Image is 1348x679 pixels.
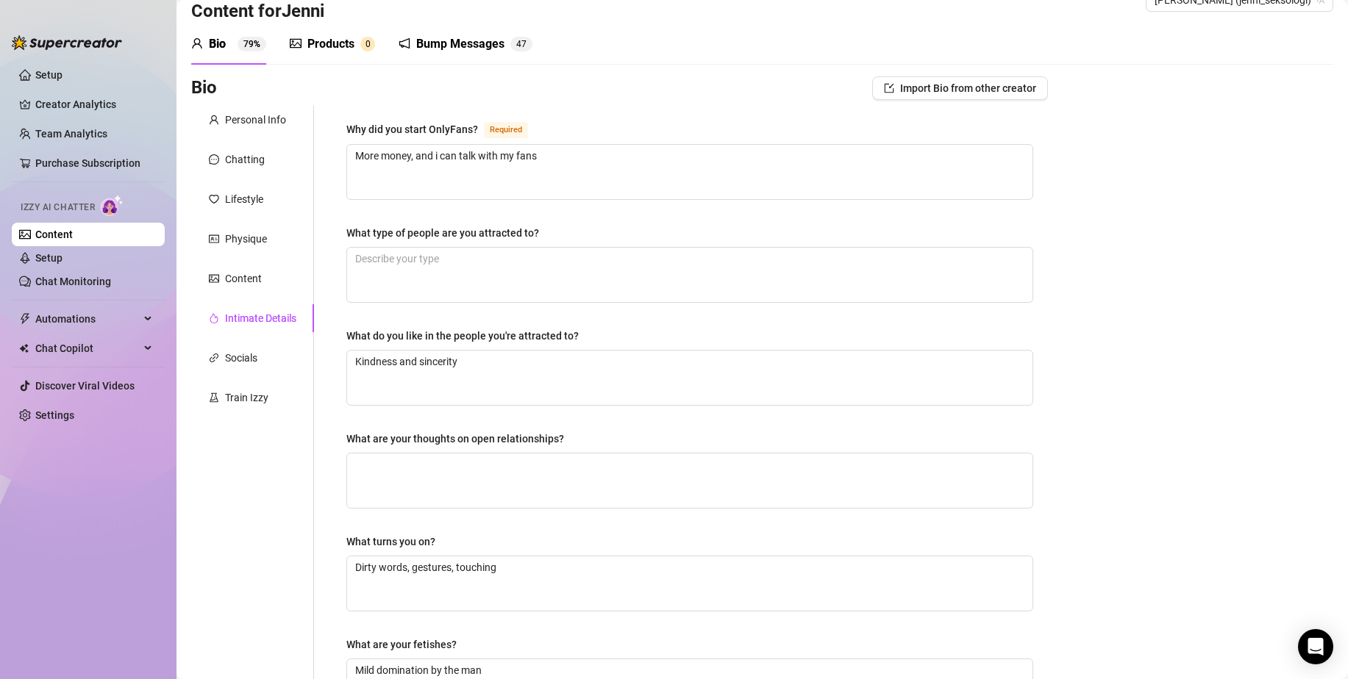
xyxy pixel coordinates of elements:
[191,37,203,49] span: user
[21,201,95,215] span: Izzy AI Chatter
[346,121,544,138] label: Why did you start OnlyFans?
[347,351,1033,405] textarea: What do you like in the people you're attracted to?
[209,392,219,403] span: experiment
[225,231,267,247] div: Physique
[346,225,539,241] div: What type of people are you attracted to?
[510,37,532,51] sup: 47
[191,76,217,100] h3: Bio
[238,37,266,51] sup: 79%
[347,453,1033,508] textarea: What are your thoughts on open relationships?
[872,76,1048,100] button: Import Bio from other creator
[307,35,354,53] div: Products
[516,39,521,49] span: 4
[225,350,257,366] div: Socials
[347,145,1033,199] textarea: Why did you start OnlyFans?
[35,128,107,140] a: Team Analytics
[35,409,74,421] a: Settings
[225,151,265,168] div: Chatting
[346,636,457,653] div: What are your fetishes?
[521,39,527,49] span: 7
[209,313,219,323] span: fire
[209,273,219,284] span: picture
[884,83,894,93] span: import
[399,37,410,49] span: notification
[209,353,219,363] span: link
[225,270,262,287] div: Content
[347,248,1033,302] textarea: What type of people are you attracted to?
[35,337,140,360] span: Chat Copilot
[35,93,153,116] a: Creator Analytics
[346,121,478,137] div: Why did you start OnlyFans?
[209,115,219,125] span: user
[35,151,153,175] a: Purchase Subscription
[346,431,574,447] label: What are your thoughts on open relationships?
[35,276,111,287] a: Chat Monitoring
[360,37,375,51] sup: 0
[1298,629,1333,664] div: Open Intercom Messenger
[209,35,226,53] div: Bio
[225,389,268,406] div: Train Izzy
[346,225,549,241] label: What type of people are you attracted to?
[209,194,219,204] span: heart
[209,154,219,165] span: message
[416,35,504,53] div: Bump Messages
[101,195,124,216] img: AI Chatter
[225,191,263,207] div: Lifestyle
[900,82,1036,94] span: Import Bio from other creator
[19,343,29,353] img: Chat Copilot
[346,328,589,344] label: What do you like in the people you're attracted to?
[346,328,579,344] div: What do you like in the people you're attracted to?
[346,431,564,447] div: What are your thoughts on open relationships?
[346,533,446,550] label: What turns you on?
[290,37,302,49] span: picture
[35,252,63,264] a: Setup
[35,229,73,240] a: Content
[225,112,286,128] div: Personal Info
[225,310,296,326] div: Intimate Details
[347,556,1033,611] textarea: What turns you on?
[484,122,528,138] span: Required
[346,533,435,550] div: What turns you on?
[209,234,219,244] span: idcard
[35,69,63,81] a: Setup
[346,636,467,653] label: What are your fetishes?
[35,307,140,331] span: Automations
[35,380,135,392] a: Discover Viral Videos
[12,35,122,50] img: logo-BBDzfeDw.svg
[19,313,31,325] span: thunderbolt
